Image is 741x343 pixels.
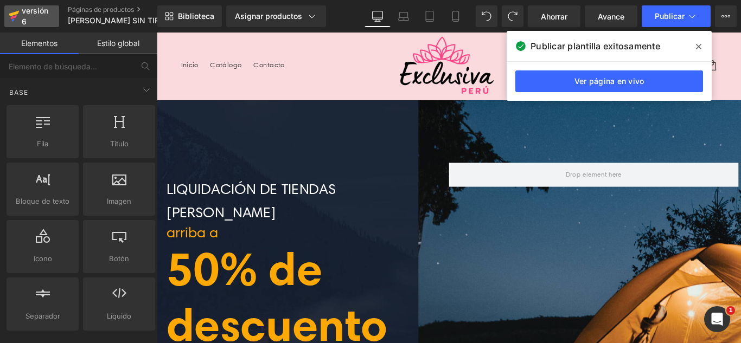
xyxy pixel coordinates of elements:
[27,31,47,41] font: Inicio
[417,5,443,27] a: Tableta
[502,5,523,27] button: Rehacer
[178,11,214,21] font: Biblioteca
[110,139,129,148] font: Título
[102,25,150,48] a: Contacto
[54,25,103,48] a: Catálogo
[68,16,208,25] font: [PERSON_NAME] SIN TIRANTES 13-08
[715,5,737,27] button: Más
[574,76,644,86] font: Ver página en vivo
[365,5,391,27] a: De oficina
[729,307,733,314] font: 1
[476,5,497,27] button: Deshacer
[60,31,96,41] font: Catálogo
[515,70,703,92] a: Ver página en vivo
[531,41,660,51] font: Publicar plantilla exitosamente
[108,31,144,41] font: Contacto
[564,25,588,49] summary: Búsqueda
[585,5,637,27] a: Avance
[704,306,730,332] iframe: Chat en vivo de Intercom
[272,4,380,69] img: Exclusiva Perú
[443,5,469,27] a: Móvil
[235,11,302,21] font: Asignar productos
[21,25,54,48] a: Inicio
[16,197,69,205] font: Bloque de texto
[598,12,624,21] font: Avance
[11,166,201,211] font: Liquidación de tiendas [PERSON_NAME]
[68,5,134,14] font: Páginas de productos
[107,312,131,320] font: Líquido
[4,5,59,27] a: versión 6
[11,215,69,234] font: arriba a
[655,11,685,21] font: Publicar
[25,312,60,320] font: Separador
[391,5,417,27] a: Computadora portátil
[541,12,567,21] font: Ahorrar
[97,38,139,48] font: Estilo global
[642,5,711,27] button: Publicar
[68,5,193,14] a: Páginas de productos
[37,139,48,148] font: Fila
[107,197,131,205] font: Imagen
[9,88,28,96] font: Base
[109,254,129,263] font: Botón
[157,5,222,27] a: Nueva Biblioteca
[34,254,52,263] font: Icono
[22,6,48,26] font: versión 6
[21,38,58,48] font: Elementos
